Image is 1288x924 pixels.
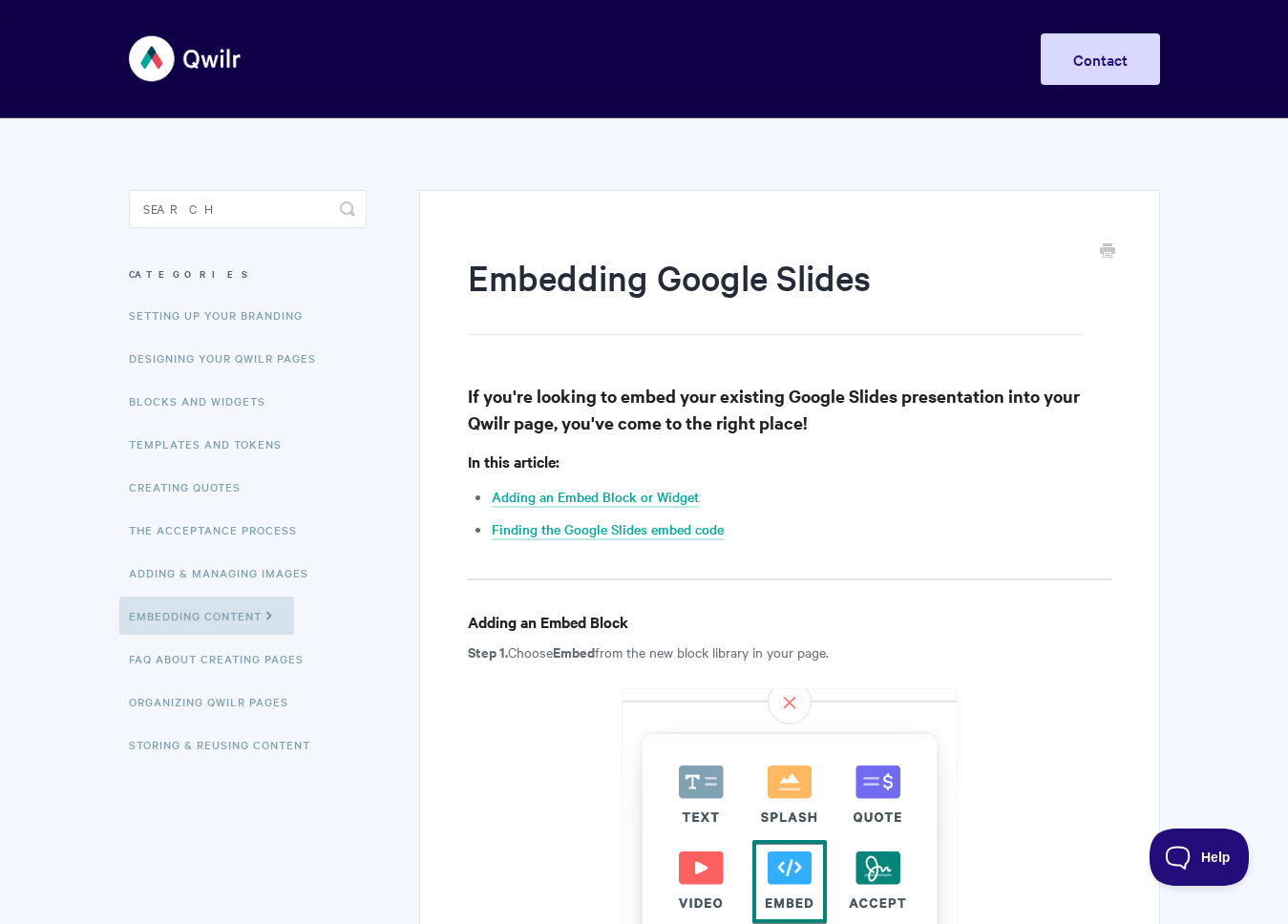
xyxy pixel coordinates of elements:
a: Creating Quotes [129,468,255,506]
a: Templates and Tokens [129,425,296,463]
h1: Embedding Google Slides [468,253,1082,335]
a: Finding the Google Slides embed code [492,519,724,540]
a: Adding & Managing Images [129,554,323,592]
input: Search [129,190,367,228]
a: Organizing Qwilr Pages [129,682,303,721]
iframe: Toggle Customer Support [1150,829,1250,886]
a: Blocks and Widgets [129,382,280,420]
a: Designing Your Qwilr Pages [129,339,330,377]
a: Print this Article [1100,241,1115,262]
h3: Categories [129,257,367,291]
a: Setting up your Branding [129,296,317,334]
a: The Acceptance Process [129,511,311,549]
p: Choose from the new block library in your page. [468,640,1110,663]
strong: Step 1. [468,641,508,661]
h3: If you're looking to embed your existing Google Slides presentation into your Qwilr page, you've ... [468,383,1110,436]
h4: In this article: [468,450,1110,473]
a: Embedding Content [119,597,294,635]
img: Qwilr Help Center [129,23,243,94]
strong: Embed [553,641,595,661]
h4: Adding an Embed Block [468,610,1110,634]
a: Adding an Embed Block or Widget [492,487,699,508]
a: Contact [1041,33,1160,85]
a: Storing & Reusing Content [129,725,325,764]
a: FAQ About Creating Pages [129,640,318,678]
